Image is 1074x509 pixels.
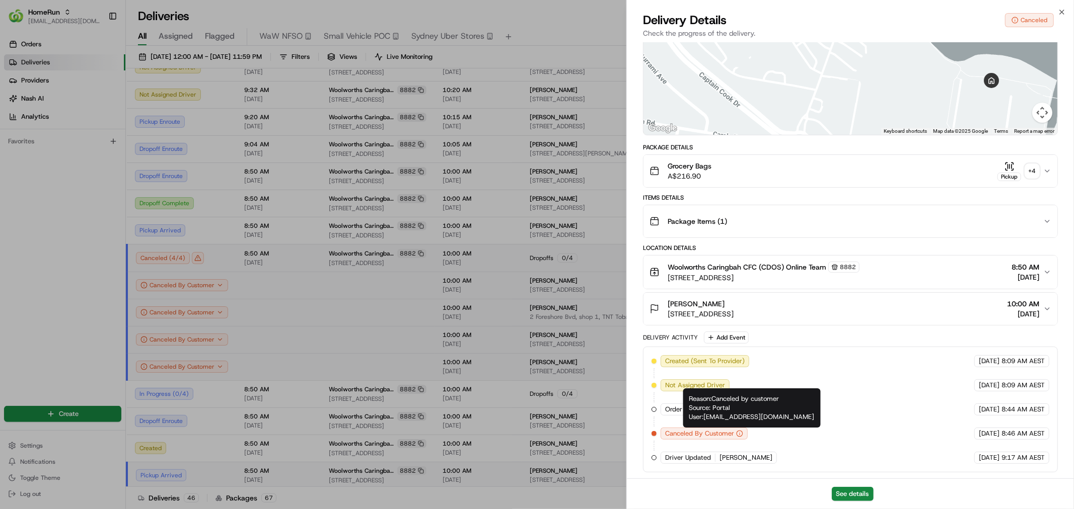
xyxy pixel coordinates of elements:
span: Driver Updated [665,453,711,462]
span: 8:46 AM AEST [1001,429,1045,438]
span: Created (Sent To Provider) [665,357,745,366]
span: 10:00 AM [1007,299,1039,309]
button: Grocery BagsA$216.90Pickup+4 [643,155,1057,187]
span: [DATE] [979,381,999,390]
button: Pickup [997,161,1021,181]
button: See details [832,487,874,501]
span: [STREET_ADDRESS] [668,273,860,283]
span: [DATE] [1012,272,1039,282]
span: Map data ©2025 Google [933,128,988,134]
a: Terms [994,128,1008,134]
span: [PERSON_NAME] [720,453,772,462]
span: [DATE] [979,429,999,438]
span: Package Items ( 1 ) [668,216,727,226]
button: [PERSON_NAME][STREET_ADDRESS]10:00 AM[DATE] [643,293,1057,325]
div: Package Details [643,143,1058,151]
span: 8:50 AM [1012,262,1039,272]
span: 8882 [840,263,856,271]
span: Woolworths Caringbah CFC (CDOS) Online Team [668,262,826,272]
span: 8:09 AM AEST [1001,381,1045,390]
span: 9:17 AM AEST [1001,453,1045,462]
img: Google [646,122,679,135]
span: Grocery Bags [668,161,711,171]
span: 8:09 AM AEST [1001,357,1045,366]
span: 8:44 AM AEST [1001,405,1045,414]
span: Delivery Details [643,12,727,28]
button: Map camera controls [1032,103,1052,123]
span: Not Assigned Driver [665,381,725,390]
span: [PERSON_NAME] [668,299,725,309]
span: A$216.90 [668,171,711,181]
button: Keyboard shortcuts [884,128,927,135]
span: Order Ready At Store [665,405,730,414]
div: Location Details [643,244,1058,252]
div: Reason: Canceled by customer User: [EMAIL_ADDRESS][DOMAIN_NAME] [683,388,821,428]
div: Pickup [997,173,1021,181]
a: Report a map error [1014,128,1054,134]
span: [DATE] [979,357,999,366]
span: [DATE] [979,405,999,414]
span: [DATE] [979,453,999,462]
span: [STREET_ADDRESS] [668,309,734,319]
div: Items Details [643,194,1058,202]
button: Package Items (1) [643,205,1057,237]
button: Pickup+4 [997,161,1039,181]
div: Delivery Activity [643,333,698,342]
button: Add Event [704,331,749,344]
div: + 4 [1025,164,1039,178]
button: Canceled [1005,13,1054,27]
p: Check the progress of the delivery. [643,28,1058,38]
button: Woolworths Caringbah CFC (CDOS) Online Team8882[STREET_ADDRESS]8:50 AM[DATE] [643,256,1057,289]
span: Canceled By Customer [665,429,734,438]
span: Source: Portal [689,403,731,412]
a: Open this area in Google Maps (opens a new window) [646,122,679,135]
span: [DATE] [1007,309,1039,319]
